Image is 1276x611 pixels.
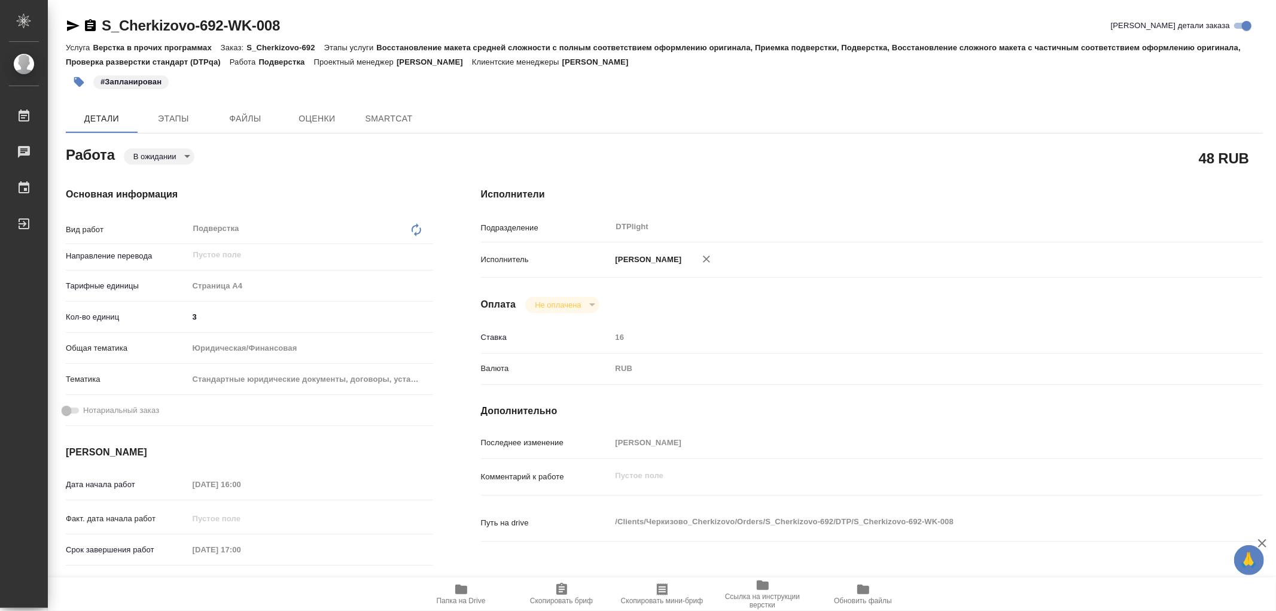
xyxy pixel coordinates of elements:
p: Подразделение [481,222,611,234]
span: Запланирован [92,76,170,86]
input: Пустое поле [611,434,1198,451]
p: #Запланирован [101,76,162,88]
h4: Основная информация [66,187,433,202]
input: Пустое поле [188,510,293,527]
p: Услуга [66,43,93,52]
h2: Работа [66,143,115,165]
p: Общая тематика [66,342,188,354]
p: Направление перевода [66,250,188,262]
a: S_Cherkizovo-692-WK-008 [102,17,280,34]
p: Восстановление макета средней сложности с полным соответствием оформлению оригинала, Приемка подв... [66,43,1241,66]
h4: Исполнители [481,187,1263,202]
button: Папка на Drive [411,577,511,611]
p: Путь на drive [481,517,611,529]
p: Подверстка [258,57,313,66]
button: Ссылка на инструкции верстки [712,577,813,611]
p: Кол-во единиц [66,311,188,323]
div: В ожидании [525,297,599,313]
button: Скопировать ссылку [83,19,98,33]
div: Стандартные юридические документы, договоры, уставы [188,369,433,390]
p: Факт. дата начала работ [66,513,188,525]
span: Папка на Drive [437,597,486,605]
span: SmartCat [360,111,418,126]
p: Дата начала работ [66,479,188,491]
span: Обновить файлы [834,597,892,605]
button: 🙏 [1234,545,1264,575]
span: Ссылка на инструкции верстки [720,592,806,609]
p: Тематика [66,373,188,385]
p: Комментарий к работе [481,471,611,483]
input: Пустое поле [192,248,405,262]
span: Файлы [217,111,274,126]
p: [PERSON_NAME] [562,57,638,66]
p: Вид работ [66,224,188,236]
textarea: /Clients/Черкизово_Cherkizovо/Orders/S_Cherkizovo-692/DTP/S_Cherkizovo-692-WK-008 [611,512,1198,532]
h2: 48 RUB [1199,148,1249,168]
p: Этапы услуги [324,43,377,52]
input: ✎ Введи что-нибудь [188,308,433,326]
button: Не оплачена [531,300,584,310]
span: Оценки [288,111,346,126]
p: Последнее изменение [481,437,611,449]
p: Ставка [481,332,611,344]
div: Юридическая/Финансовая [188,338,433,358]
h4: Оплата [481,297,516,312]
h4: [PERSON_NAME] [66,445,433,460]
button: В ожидании [130,151,180,162]
button: Скопировать мини-бриф [612,577,712,611]
button: Добавить тэг [66,69,92,95]
p: Заказ: [221,43,246,52]
span: Этапы [145,111,202,126]
p: Работа [230,57,259,66]
button: Скопировать бриф [511,577,612,611]
p: Валюта [481,363,611,375]
button: Скопировать ссылку для ЯМессенджера [66,19,80,33]
p: Исполнитель [481,254,611,266]
h4: Дополнительно [481,404,1263,418]
input: Пустое поле [611,329,1198,346]
span: Детали [73,111,130,126]
button: Обновить файлы [813,577,913,611]
p: [PERSON_NAME] [611,254,682,266]
span: Скопировать бриф [530,597,593,605]
p: Срок завершения работ [66,544,188,556]
p: Клиентские менеджеры [472,57,562,66]
input: Пустое поле [188,476,293,493]
p: S_Cherkizovo-692 [246,43,324,52]
p: [PERSON_NAME] [397,57,472,66]
p: Тарифные единицы [66,280,188,292]
span: 🙏 [1239,548,1259,573]
p: Верстка в прочих программах [93,43,221,52]
span: Скопировать мини-бриф [621,597,703,605]
div: RUB [611,358,1198,379]
input: Пустое поле [188,541,293,558]
span: Нотариальный заказ [83,405,159,417]
div: В ожидании [124,148,194,165]
button: Удалить исполнителя [693,246,720,272]
span: [PERSON_NAME] детали заказа [1111,20,1230,32]
p: Проектный менеджер [314,57,397,66]
div: Страница А4 [188,276,433,296]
